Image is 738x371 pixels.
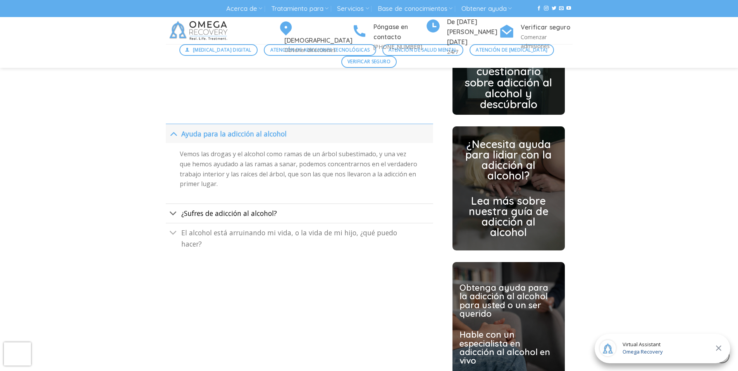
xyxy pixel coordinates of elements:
span: ¿Sufres de adicción al alcohol? [181,209,277,218]
p: Comenzar admisiones [521,33,573,50]
p: Obtener direcciones [284,45,353,54]
font: Base de conocimientos [378,3,447,14]
a: Síguenos en Facebook [537,6,541,11]
h4: Póngase en contacto [373,22,425,42]
a: Tratamiento para [271,2,329,16]
a: Alternar ¿Sufres de adicción al alcohol? [166,204,433,223]
h4: De [DATE] [PERSON_NAME][DATE] [447,17,499,47]
a: Alternar Ayuda para la adicción al alcohol [166,124,433,143]
div: Alternar Ayuda para la adicción al alcohol [166,143,433,203]
a: Verificar seguro Comenzar admisiones [499,22,573,50]
a: Alternar El alcohol está arruinando mi vida, o la vida de mi hijo, ¿qué puedo hacer? [166,223,433,253]
p: [PHONE_NUMBER] [373,42,425,51]
h2: ¿Necesita ayuda para lidiar con la adicción al alcohol? [464,139,554,181]
a: [MEDICAL_DATA] digital [179,44,258,56]
a: ¿Necesita ayuda para lidiar con la adicción al alcohol? Lea más sobre nuestra guía de adicción al... [464,139,554,238]
h2: Lea más sobre nuestra guía de adicción al alcohol [464,196,554,238]
h2: Hable con un especialista en adicción al alcohol en vivo [459,330,557,365]
font: Acerca de [226,3,257,14]
span: El alcohol está arruinando mi vida, o la vida de mi hijo, ¿qué puedo hacer? [181,228,397,248]
button: Alternar [166,225,181,242]
span: Atención de adicciones tecnológicas [270,46,370,53]
button: Alternar [166,125,181,142]
h4: Verificar seguro [521,22,573,33]
h2: Obtenga ayuda para la adicción al alcohol para usted o un ser querido [459,283,557,318]
img: Recuperación de omega [166,17,234,44]
span: Ayuda para la adicción al alcohol [181,129,287,138]
a: Atención de adicciones tecnológicas [264,44,376,56]
a: Servicios [337,2,369,16]
span: Verificar seguro [347,58,391,65]
a: Base de conocimientos [378,2,452,16]
font: Obtener ayuda [461,3,507,14]
a: Póngase en contacto [PHONE_NUMBER] [352,22,425,51]
h4: [DEMOGRAPHIC_DATA] [284,36,353,46]
a: Acerca de [226,2,262,16]
a: [DEMOGRAPHIC_DATA] Obtener direcciones [278,19,352,54]
button: Alternar [166,206,181,223]
font: Servicios [337,3,364,14]
font: Tratamiento para [271,3,323,14]
h2: Responda nuestro cuestionario sobre adicción al alcohol y descúbralo [464,44,554,110]
a: Síguenos en Instagram [544,6,549,11]
p: 24/7 [447,47,499,56]
a: Obtenga ayuda para la adicción al alcohol para usted o un ser querido Hable con un especialista e... [459,283,557,365]
a: Obtener ayuda [461,2,512,16]
a: Verificar seguro [341,56,397,67]
p: Vemos las drogas y el alcohol como ramas de un árbol subestimado, y una vez que hemos ayudado a l... [180,149,418,189]
a: Síguenos en YouTube [566,6,571,11]
span: [MEDICAL_DATA] digital [193,46,251,53]
a: Síguenos en Twitter [552,6,556,11]
a: Envíanos un correo electrónico [559,6,564,11]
